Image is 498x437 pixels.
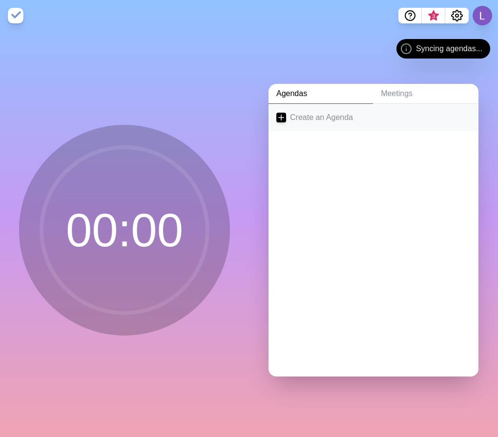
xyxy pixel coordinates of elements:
[445,8,469,23] button: Settings
[269,84,373,104] a: Agendas
[373,84,478,104] a: Meetings
[416,43,482,55] span: Syncing agendas...
[269,104,478,131] a: Create an Agenda
[398,8,422,23] button: Help
[422,8,445,23] button: What’s new
[8,8,23,23] img: timeblocks logo
[430,12,437,20] span: 3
